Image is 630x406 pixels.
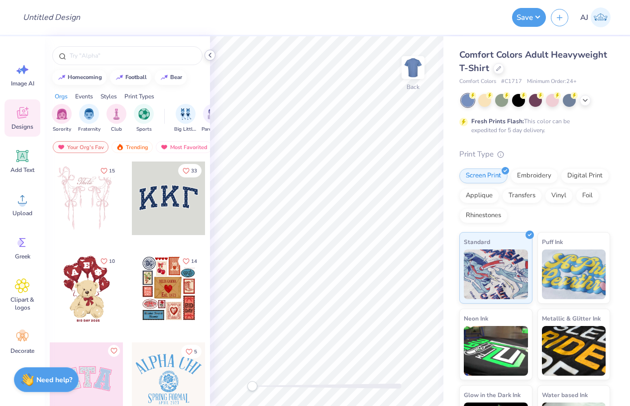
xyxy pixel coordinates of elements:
[134,104,154,133] button: filter button
[180,108,191,120] img: Big Little Reveal Image
[459,149,610,160] div: Print Type
[542,237,563,247] span: Puff Ink
[174,104,197,133] button: filter button
[160,144,168,151] img: most_fav.gif
[111,141,153,153] div: Trending
[471,117,524,125] strong: Fresh Prints Flash:
[459,188,499,203] div: Applique
[527,78,577,86] span: Minimum Order: 24 +
[459,78,496,86] span: Comfort Colors
[96,164,119,177] button: Like
[178,254,202,268] button: Like
[111,108,122,120] img: Club Image
[125,75,147,80] div: football
[464,326,528,376] img: Neon Ink
[208,108,219,120] img: Parent's Weekend Image
[11,123,33,131] span: Designs
[464,313,488,324] span: Neon Ink
[6,296,39,312] span: Clipart & logos
[12,209,32,217] span: Upload
[511,168,558,183] div: Embroidery
[78,104,101,133] div: filter for Fraternity
[181,345,202,358] button: Like
[115,75,123,81] img: trend_line.gif
[194,349,197,354] span: 5
[69,51,196,61] input: Try "Alpha"
[545,188,573,203] div: Vinyl
[55,92,68,101] div: Orgs
[101,92,117,101] div: Styles
[10,347,34,355] span: Decorate
[52,104,72,133] div: filter for Sorority
[138,108,150,120] img: Sports Image
[106,104,126,133] div: filter for Club
[108,345,120,357] button: Like
[53,126,71,133] span: Sorority
[109,259,115,264] span: 10
[464,237,490,247] span: Standard
[464,390,521,400] span: Glow in the Dark Ink
[36,375,72,385] strong: Need help?
[57,144,65,151] img: most_fav.gif
[68,75,102,80] div: homecoming
[542,313,601,324] span: Metallic & Glitter Ink
[170,75,182,80] div: bear
[56,108,68,120] img: Sorority Image
[96,254,119,268] button: Like
[202,104,224,133] button: filter button
[174,104,197,133] div: filter for Big Little Reveal
[459,168,508,183] div: Screen Print
[10,166,34,174] span: Add Text
[110,70,151,85] button: football
[191,168,197,173] span: 33
[576,7,615,27] a: AJ
[53,141,108,153] div: Your Org's Fav
[116,144,124,151] img: trending.gif
[459,208,508,223] div: Rhinestones
[174,126,197,133] span: Big Little Reveal
[591,7,611,27] img: Armiel John Calzada
[464,249,528,299] img: Standard
[75,92,93,101] div: Events
[502,188,542,203] div: Transfers
[136,126,152,133] span: Sports
[501,78,522,86] span: # C1717
[576,188,599,203] div: Foil
[52,104,72,133] button: filter button
[512,8,546,27] button: Save
[134,104,154,133] div: filter for Sports
[580,12,588,23] span: AJ
[459,49,607,74] span: Comfort Colors Adult Heavyweight T-Shirt
[78,126,101,133] span: Fraternity
[542,390,588,400] span: Water based Ink
[202,104,224,133] div: filter for Parent's Weekend
[542,326,606,376] img: Metallic & Glitter Ink
[155,70,187,85] button: bear
[202,126,224,133] span: Parent's Weekend
[561,168,609,183] div: Digital Print
[124,92,154,101] div: Print Types
[15,252,30,260] span: Greek
[11,80,34,87] span: Image AI
[247,381,257,391] div: Accessibility label
[52,70,106,85] button: homecoming
[78,104,101,133] button: filter button
[109,168,115,173] span: 15
[403,58,423,78] img: Back
[84,108,95,120] img: Fraternity Image
[111,126,122,133] span: Club
[178,164,202,177] button: Like
[156,141,212,153] div: Most Favorited
[407,82,420,91] div: Back
[542,249,606,299] img: Puff Ink
[15,7,88,27] input: Untitled Design
[106,104,126,133] button: filter button
[58,75,66,81] img: trend_line.gif
[191,259,197,264] span: 14
[471,117,594,135] div: This color can be expedited for 5 day delivery.
[160,75,168,81] img: trend_line.gif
